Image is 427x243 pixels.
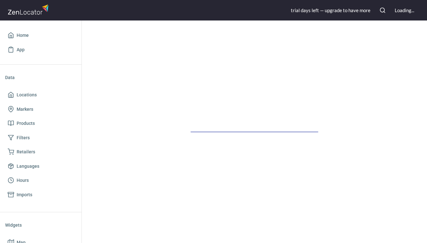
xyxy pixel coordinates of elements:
span: Languages [17,162,39,170]
span: Imports [17,191,32,199]
a: Filters [5,131,76,145]
li: Widgets [5,217,76,233]
a: Products [5,116,76,131]
span: App [17,46,25,54]
a: App [5,43,76,57]
div: Loading... [395,7,414,14]
span: Locations [17,91,37,99]
li: Data [5,70,76,85]
span: Retailers [17,148,35,156]
span: Markers [17,105,33,113]
span: Filters [17,134,30,142]
a: Locations [5,88,76,102]
a: Home [5,28,76,43]
img: zenlocator [8,3,50,16]
a: Imports [5,188,76,202]
button: Search [376,3,390,17]
span: Hours [17,176,29,184]
a: Retailers [5,145,76,159]
a: Hours [5,173,76,188]
span: Products [17,119,35,127]
a: Languages [5,159,76,174]
div: trial day s left — upgrade to have more [291,7,370,14]
a: Markers [5,102,76,117]
span: Home [17,31,29,39]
